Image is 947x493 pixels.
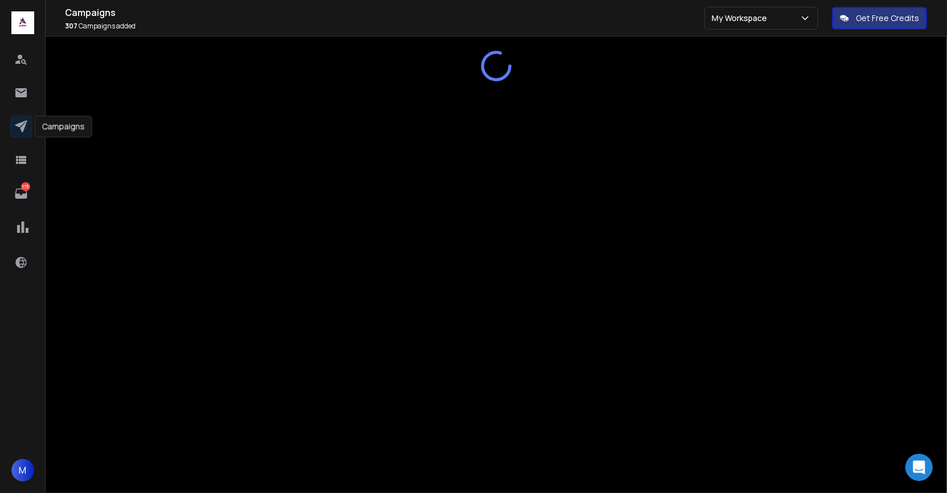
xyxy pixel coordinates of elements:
[856,13,919,24] p: Get Free Credits
[905,454,933,481] div: Open Intercom Messenger
[11,459,34,482] button: M
[10,182,32,205] a: 173
[35,116,92,137] div: Campaigns
[21,182,30,191] p: 173
[11,11,34,34] img: logo
[712,13,772,24] p: My Workspace
[65,6,704,19] h1: Campaigns
[65,22,704,31] p: Campaigns added
[832,7,927,30] button: Get Free Credits
[65,21,77,31] span: 307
